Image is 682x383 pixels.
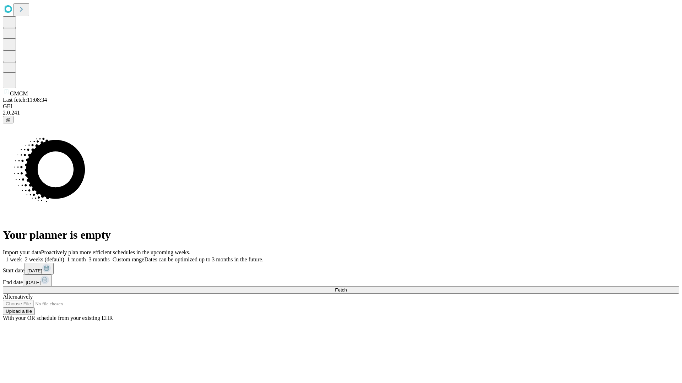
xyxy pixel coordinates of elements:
[3,228,679,242] h1: Your planner is empty
[3,274,679,286] div: End date
[23,274,52,286] button: [DATE]
[3,97,47,103] span: Last fetch: 11:08:34
[89,256,110,262] span: 3 months
[3,263,679,274] div: Start date
[6,256,22,262] span: 1 week
[26,280,40,285] span: [DATE]
[3,286,679,294] button: Fetch
[3,116,13,123] button: @
[335,287,347,293] span: Fetch
[3,249,41,255] span: Import your data
[3,307,35,315] button: Upload a file
[3,103,679,110] div: GEI
[10,90,28,96] span: GMCM
[6,117,11,122] span: @
[41,249,190,255] span: Proactively plan more efficient schedules in the upcoming weeks.
[144,256,263,262] span: Dates can be optimized up to 3 months in the future.
[3,294,33,300] span: Alternatively
[25,256,64,262] span: 2 weeks (default)
[113,256,144,262] span: Custom range
[27,268,42,273] span: [DATE]
[3,315,113,321] span: With your OR schedule from your existing EHR
[67,256,86,262] span: 1 month
[3,110,679,116] div: 2.0.241
[25,263,54,274] button: [DATE]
